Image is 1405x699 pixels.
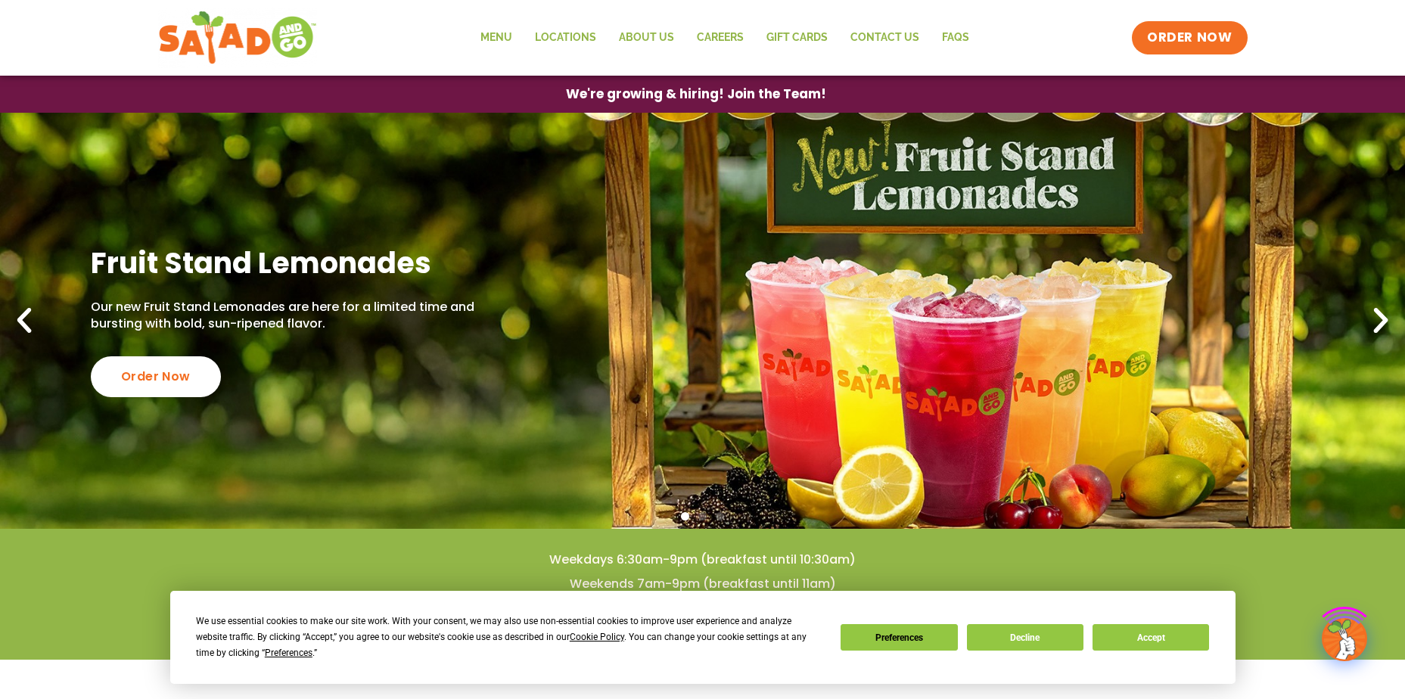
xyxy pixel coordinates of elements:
span: ORDER NOW [1147,29,1232,47]
button: Accept [1093,624,1209,651]
div: We use essential cookies to make our site work. With your consent, we may also use non-essential ... [196,614,822,661]
a: FAQs [931,20,981,55]
a: Careers [685,20,755,55]
a: Contact Us [839,20,931,55]
div: Next slide [1364,304,1397,337]
button: Decline [967,624,1083,651]
a: GIFT CARDS [755,20,839,55]
span: Cookie Policy [570,632,624,642]
a: We're growing & hiring! Join the Team! [543,76,849,112]
a: Menu [469,20,524,55]
button: Preferences [841,624,957,651]
span: Go to slide 1 [681,512,689,520]
h4: Weekdays 6:30am-9pm (breakfast until 10:30am) [30,551,1375,568]
div: Cookie Consent Prompt [170,591,1236,684]
a: About Us [608,20,685,55]
a: Locations [524,20,608,55]
h4: Weekends 7am-9pm (breakfast until 11am) [30,576,1375,592]
h2: Fruit Stand Lemonades [91,244,524,281]
span: Go to slide 3 [716,512,724,520]
div: Order Now [91,356,221,397]
p: Our new Fruit Stand Lemonades are here for a limited time and bursting with bold, sun-ripened fla... [91,299,524,333]
span: Go to slide 2 [698,512,707,520]
a: ORDER NOW [1132,21,1247,54]
div: Previous slide [8,304,41,337]
span: Preferences [265,648,312,658]
nav: Menu [469,20,981,55]
span: We're growing & hiring! Join the Team! [566,88,826,101]
img: new-SAG-logo-768×292 [158,8,318,68]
